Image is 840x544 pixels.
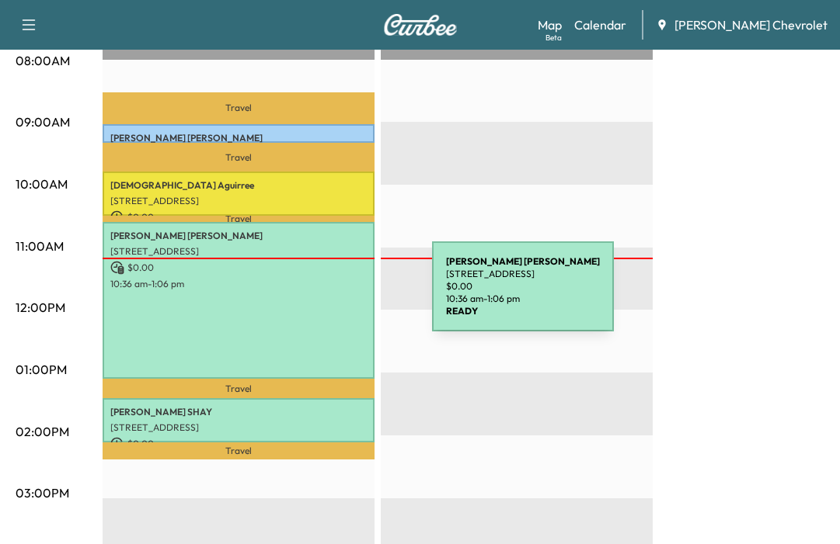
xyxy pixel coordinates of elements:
p: Travel [103,92,375,123]
p: 08:00AM [16,51,70,70]
span: [PERSON_NAME] Chevrolet [674,16,828,34]
p: [PERSON_NAME] [PERSON_NAME] [110,132,367,144]
p: 10:00AM [16,175,68,193]
img: Curbee Logo [383,14,458,36]
p: [PERSON_NAME] SHAY [110,406,367,418]
p: 12:00PM [16,298,65,317]
p: [STREET_ADDRESS] [110,195,367,207]
p: [DEMOGRAPHIC_DATA] Aguirree [110,179,367,192]
p: $ 0.00 [110,437,367,451]
p: [STREET_ADDRESS] [110,421,367,434]
p: Travel [103,379,375,399]
p: 10:36 am - 1:06 pm [110,278,367,290]
p: 01:00PM [16,360,67,379]
p: 03:00PM [16,483,69,502]
p: [STREET_ADDRESS] [110,245,367,258]
p: Travel [103,143,375,172]
p: Travel [103,216,375,222]
a: Calendar [574,16,626,34]
p: Travel [103,442,375,459]
div: Beta [545,32,562,43]
p: 02:00PM [16,422,69,441]
p: $ 0.00 [110,210,367,224]
p: [PERSON_NAME] [PERSON_NAME] [110,230,367,242]
p: 09:00AM [16,113,70,131]
p: 11:00AM [16,237,64,255]
a: MapBeta [538,16,562,34]
p: $ 0.00 [110,261,367,275]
